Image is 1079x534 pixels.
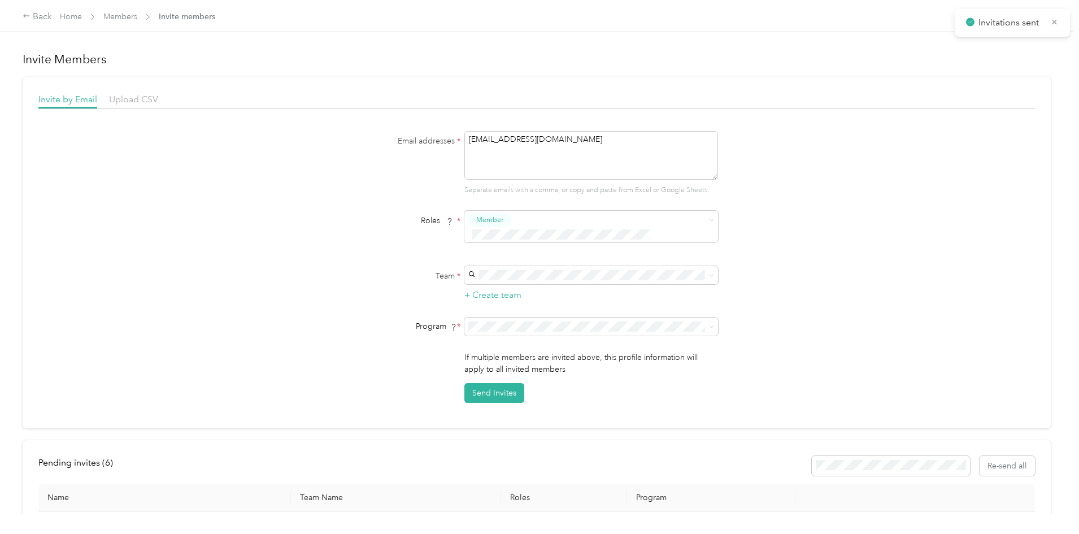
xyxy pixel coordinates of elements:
iframe: Everlance-gr Chat Button Frame [1016,471,1079,534]
th: Name [38,484,291,512]
span: Invite by Email [38,94,97,105]
label: Team [319,270,460,282]
span: Upload CSV [109,94,158,105]
th: Team Name [291,484,501,512]
span: Member [476,215,503,225]
span: ( 6 ) [102,457,113,468]
label: Email addresses [319,135,460,147]
button: Member [468,213,511,227]
span: Roles [417,212,457,229]
p: If multiple members are invited above, this profile information will apply to all invited members [464,351,718,375]
a: Members [103,12,137,21]
textarea: [EMAIL_ADDRESS][DOMAIN_NAME] [464,131,718,180]
span: Invite members [159,11,215,23]
button: Re-send all [980,456,1035,476]
span: Pending invites [38,457,113,468]
div: Program [319,320,460,332]
div: Resend all invitations [812,456,1036,476]
button: + Create team [464,288,521,302]
div: left-menu [38,456,121,476]
th: Roles [501,484,627,512]
h1: Invite Members [23,51,1051,67]
div: info-bar [38,456,1035,476]
p: Invitations sent [978,16,1042,30]
div: Back [23,10,52,24]
p: Separate emails with a comma, or copy and paste from Excel or Google Sheets. [464,185,718,196]
button: Send Invites [464,383,524,403]
a: Home [60,12,82,21]
th: Program [627,484,795,512]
